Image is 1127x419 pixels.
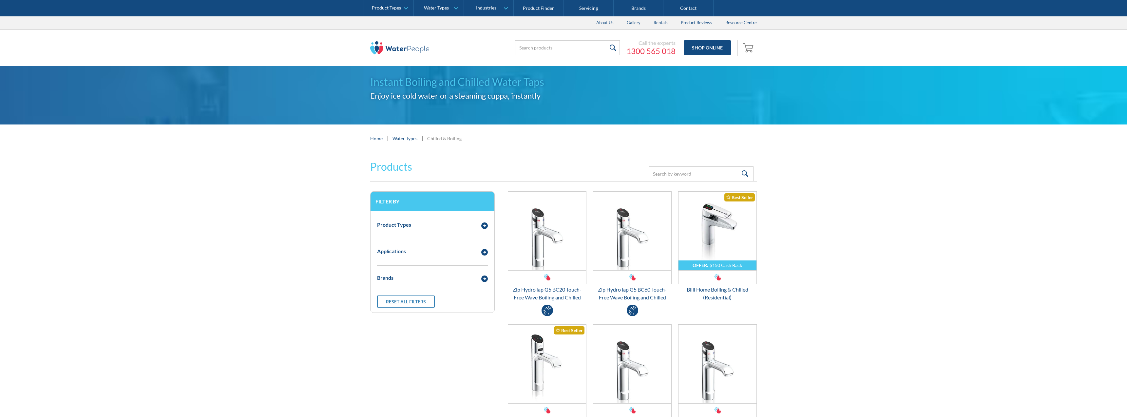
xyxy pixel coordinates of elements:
[741,40,757,56] a: Open empty cart
[377,247,406,255] div: Applications
[593,192,671,270] img: Zip HydroTap G5 BC60 Touch-Free Wave Boiling and Chilled
[508,286,586,301] div: Zip HydroTap G5 BC20 Touch-Free Wave Boiling and Chilled
[377,295,435,308] a: Reset all filters
[508,191,586,301] a: Zip HydroTap G5 BC20 Touch-Free Wave Boiling and ChilledZip HydroTap G5 BC20 Touch-Free Wave Boil...
[372,5,401,11] div: Product Types
[392,135,417,142] a: Water Types
[724,193,755,201] div: Best Seller
[377,274,393,282] div: Brands
[370,41,429,54] img: The Water People
[508,192,586,270] img: Zip HydroTap G5 BC20 Touch-Free Wave Boiling and Chilled
[710,262,742,268] div: $150 Cash Back
[678,191,757,301] a: OFFER:$150 Cash BackBilli Home Boiling & Chilled (Residential)Best SellerBilli Home Boiling & Chi...
[370,135,383,142] a: Home
[620,16,647,29] a: Gallery
[678,192,756,270] img: Billi Home Boiling & Chilled (Residential)
[590,16,620,29] a: About Us
[476,5,496,11] div: Industries
[375,198,489,204] h3: Filter by
[626,40,676,46] div: Call the experts
[424,5,449,11] div: Water Types
[647,16,674,29] a: Rentals
[554,326,584,334] div: Best Seller
[649,166,754,181] input: Search by keyword
[626,46,676,56] a: 1300 565 018
[743,42,755,53] img: shopping cart
[508,325,586,403] img: Zip Hydrotap G5 Classic Plus Boiling & Chilled (Residential)
[421,134,424,142] div: |
[684,40,731,55] a: Shop Online
[678,325,756,403] img: Zip HydroTap G5 BC40 Touch-Free Wave Boiling and Chilled
[593,325,671,403] img: Zip HydroTap G5 BC100 Touch-Free Wave Boiling and Chilled
[693,262,708,268] div: OFFER:
[377,221,411,229] div: Product Types
[593,191,672,301] a: Zip HydroTap G5 BC60 Touch-Free Wave Boiling and ChilledZip HydroTap G5 BC60 Touch-Free Wave Boil...
[427,135,462,142] div: Chilled & Boiling
[386,134,389,142] div: |
[719,16,763,29] a: Resource Centre
[370,74,757,90] h1: Instant Boiling and Chilled Water Taps
[678,286,757,301] div: Billi Home Boiling & Chilled (Residential)
[370,159,412,175] h2: Products
[674,16,719,29] a: Product Reviews
[515,40,620,55] input: Search products
[370,90,757,102] h2: Enjoy ice cold water or a steaming cuppa, instantly
[593,286,672,301] div: Zip HydroTap G5 BC60 Touch-Free Wave Boiling and Chilled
